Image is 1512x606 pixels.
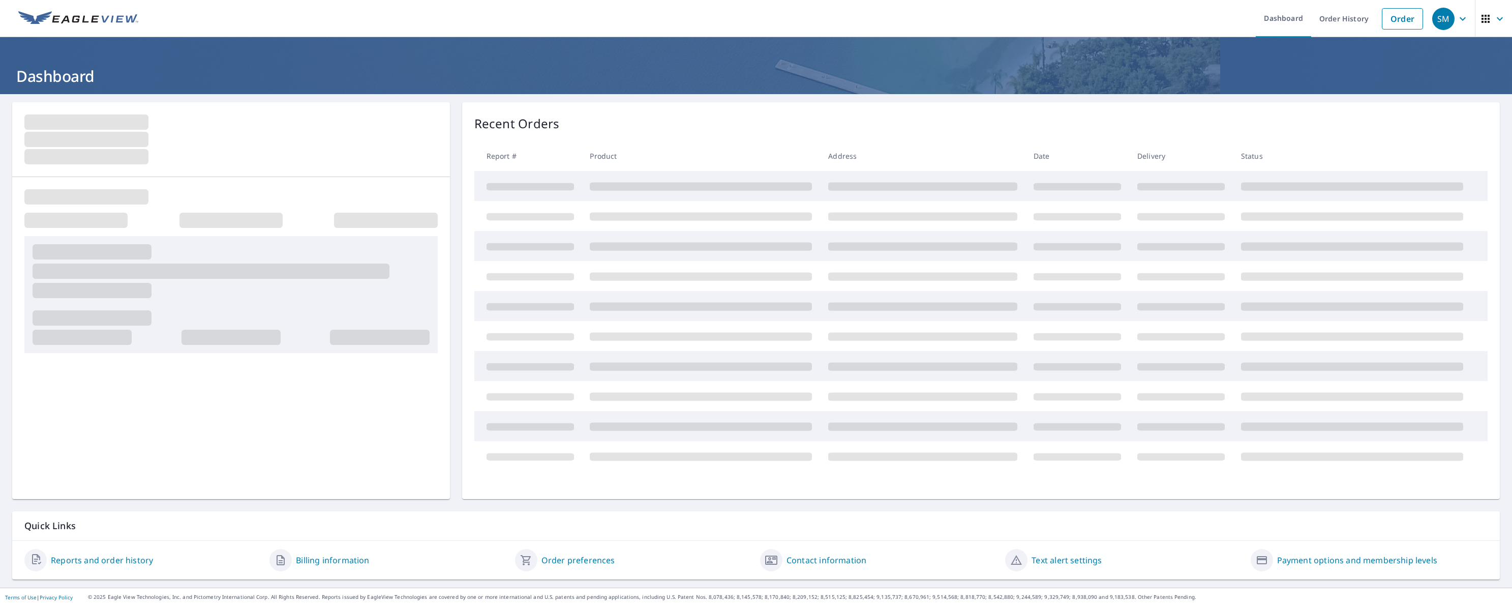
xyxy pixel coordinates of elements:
th: Delivery [1129,141,1233,171]
th: Report # [474,141,582,171]
a: Payment options and membership levels [1277,554,1437,566]
div: SM [1432,8,1455,30]
p: Quick Links [24,520,1488,532]
th: Address [820,141,1025,171]
th: Status [1233,141,1471,171]
p: Recent Orders [474,114,560,133]
h1: Dashboard [12,66,1500,86]
img: EV Logo [18,11,138,26]
th: Date [1025,141,1129,171]
th: Product [582,141,820,171]
p: | [5,594,73,600]
a: Contact information [787,554,866,566]
p: © 2025 Eagle View Technologies, Inc. and Pictometry International Corp. All Rights Reserved. Repo... [88,593,1507,601]
a: Privacy Policy [40,594,73,601]
a: Order [1382,8,1423,30]
a: Reports and order history [51,554,153,566]
a: Terms of Use [5,594,37,601]
a: Text alert settings [1032,554,1102,566]
a: Billing information [296,554,369,566]
a: Order preferences [541,554,615,566]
